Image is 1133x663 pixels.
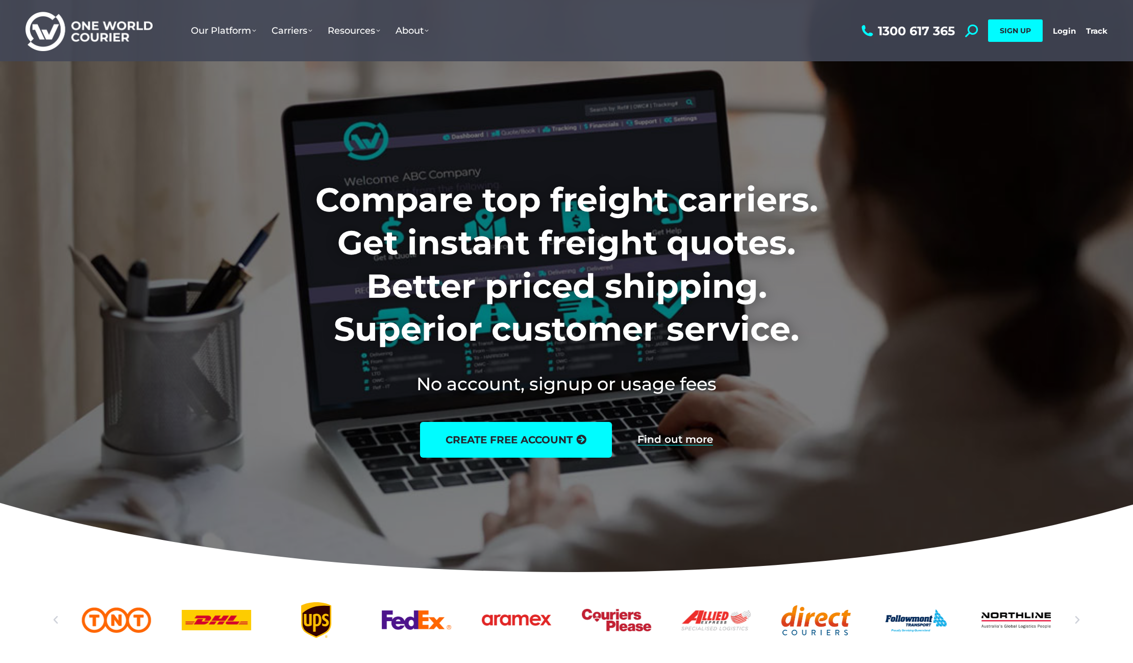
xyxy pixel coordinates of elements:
[582,602,651,638] a: Couriers Please logo
[328,25,380,36] span: Resources
[1000,26,1031,35] span: SIGN UP
[1053,26,1076,36] a: Login
[82,602,151,638] div: 2 / 25
[988,19,1043,42] a: SIGN UP
[182,602,251,638] div: 3 / 25
[248,371,885,396] h2: No account, signup or usage fees
[191,25,256,36] span: Our Platform
[981,602,1051,638] div: 11 / 25
[881,602,951,638] a: Followmont transoirt web logo
[482,602,551,638] a: Aramex_logo
[388,15,436,46] a: About
[420,422,612,458] a: create free account
[282,602,351,638] div: 4 / 25
[682,602,751,638] a: Allied Express logo
[183,15,264,46] a: Our Platform
[182,602,251,638] a: DHl logo
[881,602,951,638] div: 10 / 25
[272,25,312,36] span: Carriers
[264,15,320,46] a: Carriers
[859,25,955,37] a: 1300 617 365
[396,25,429,36] span: About
[781,602,851,638] div: 9 / 25
[82,602,1051,638] div: Slides
[781,602,851,638] a: Direct Couriers logo
[682,602,751,638] div: 8 / 25
[26,10,153,52] img: One World Courier
[282,602,351,638] a: UPS logo
[382,602,451,638] div: 5 / 25
[981,602,1051,638] a: Northline logo
[248,178,885,351] h1: Compare top freight carriers. Get instant freight quotes. Better priced shipping. Superior custom...
[82,602,151,638] a: TNT logo Australian freight company
[637,434,713,445] a: Find out more
[320,15,388,46] a: Resources
[382,602,451,638] a: FedEx logo
[482,602,551,638] div: 6 / 25
[582,602,651,638] div: 7 / 25
[1086,26,1107,36] a: Track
